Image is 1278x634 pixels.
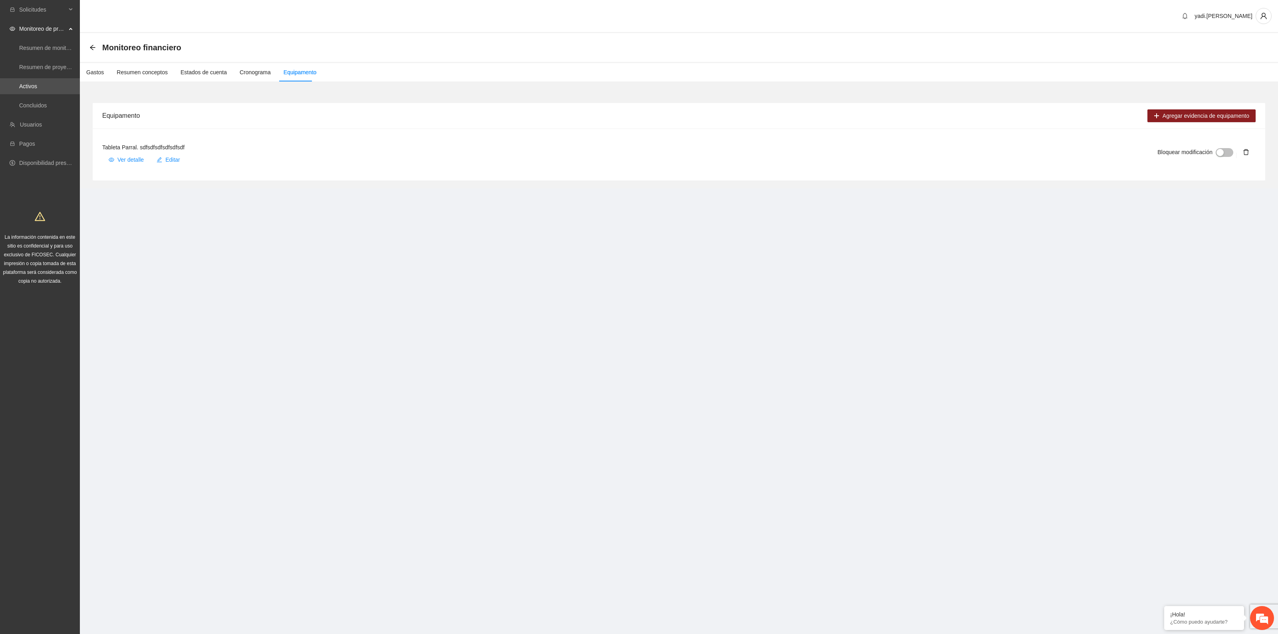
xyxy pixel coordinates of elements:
div: Equipamento [102,104,1147,127]
a: Resumen de proyectos aprobados [19,64,105,70]
a: Usuarios [20,121,42,128]
a: Pagos [19,141,35,147]
div: Equipamento [284,68,317,77]
span: warning [35,211,45,222]
a: Concluidos [19,102,47,109]
span: Editar [165,155,180,164]
span: Agregar evidencia de equipamento [1163,111,1249,120]
button: plusAgregar evidencia de equipamento [1147,109,1256,122]
span: arrow-left [89,44,96,51]
div: Resumen conceptos [117,68,168,77]
p: ¿Cómo puedo ayudarte? [1170,619,1238,625]
span: Monitoreo de proyectos [19,21,66,37]
span: bell [1179,13,1191,19]
button: eyeVer detalle [102,153,150,166]
span: edit [157,157,162,163]
span: eye [10,26,15,32]
button: user [1256,8,1272,24]
a: Resumen de monitoreo [19,45,77,51]
span: Solicitudes [19,2,66,18]
div: Gastos [86,68,104,77]
span: eye [109,157,114,163]
a: Disponibilidad presupuestal [19,160,87,166]
span: Bloquear modificación [1157,149,1213,155]
button: delete [1240,146,1252,158]
span: plus [1154,113,1159,119]
span: user [1256,12,1271,20]
button: editEditar [150,153,187,166]
span: delete [1240,149,1252,155]
div: Cronograma [240,68,271,77]
span: La información contenida en este sitio es confidencial y para uso exclusivo de FICOSEC. Cualquier... [3,234,77,284]
span: inbox [10,7,15,12]
span: yadi.[PERSON_NAME] [1195,13,1252,19]
a: Activos [19,83,37,89]
div: Estados de cuenta [181,68,227,77]
span: Monitoreo financiero [102,41,181,54]
span: Ver detalle [117,155,144,164]
div: ¡Hola! [1170,611,1238,618]
div: Back [89,44,96,51]
h4: Tableta Parral. sdfsdfsdfsdfsdfsdf [102,143,1138,152]
button: bell [1179,10,1191,22]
